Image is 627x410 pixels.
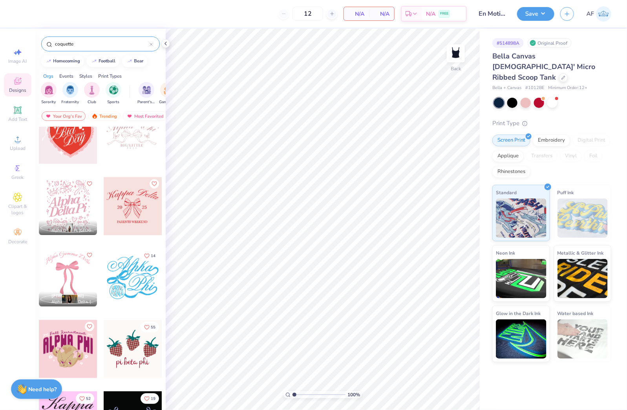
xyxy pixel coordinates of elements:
span: 52 [86,397,91,401]
img: Ana Francesca Bustamante [596,6,611,22]
button: Like [85,251,94,260]
button: filter button [84,82,100,105]
span: Club [88,99,96,105]
span: Designs [9,87,26,93]
img: trend_line.gif [46,59,52,64]
span: Standard [496,188,517,197]
span: Alpha Delta Pi, [GEOGRAPHIC_DATA][US_STATE] [51,228,94,234]
span: Bella + Canvas [492,85,521,91]
button: filter button [62,82,79,105]
input: – – [292,7,323,21]
img: Game Day Image [164,86,173,95]
span: Glow in the Dark Ink [496,309,541,317]
div: # 514898A [492,38,524,48]
img: most_fav.gif [45,113,51,119]
div: Foil [584,150,603,162]
button: Like [85,322,94,332]
strong: Need help? [29,386,57,393]
div: bear [134,59,144,63]
button: football [87,55,119,67]
div: Rhinestones [492,166,530,178]
div: Trending [88,111,121,121]
span: Sports [108,99,120,105]
span: FREE [440,11,448,16]
img: Fraternity Image [66,86,75,95]
div: Events [59,73,73,80]
img: Metallic & Glitter Ink [558,259,608,298]
button: Like [85,179,94,189]
div: filter for Parent's Weekend [137,82,155,105]
span: 19 [151,397,155,401]
span: Bella Canvas [DEMOGRAPHIC_DATA]' Micro Ribbed Scoop Tank [492,51,595,82]
img: Neon Ink [496,259,547,298]
span: Upload [10,145,26,151]
span: Parent's Weekend [137,99,155,105]
span: N/A [349,10,364,18]
button: Save [517,7,554,21]
button: filter button [41,82,57,105]
img: Parent's Weekend Image [142,86,151,95]
span: Add Text [8,116,27,122]
span: 55 [151,326,155,330]
span: N/A [374,10,389,18]
img: Puff Ink [558,199,608,238]
div: Back [451,65,461,72]
img: Water based Ink [558,319,608,359]
span: Decorate [8,239,27,245]
span: # 1012BE [525,85,544,91]
span: 100 % [347,391,360,398]
a: AF [587,6,611,22]
button: filter button [159,82,177,105]
button: filter button [137,82,155,105]
div: homecoming [53,59,80,63]
div: Digital Print [572,135,611,146]
div: Print Type [492,119,611,128]
input: Try "Alpha" [54,40,150,48]
button: Like [141,322,159,333]
button: filter button [106,82,121,105]
img: Back [448,46,464,61]
button: Like [150,179,159,189]
button: Like [141,251,159,261]
span: Fraternity [62,99,79,105]
span: Neon Ink [496,249,515,257]
img: trending.gif [91,113,98,119]
span: N/A [426,10,435,18]
div: Orgs [43,73,53,80]
div: Embroidery [533,135,570,146]
span: Metallic & Glitter Ink [558,249,604,257]
img: trend_line.gif [91,59,97,64]
div: filter for Sorority [41,82,57,105]
span: Puff Ink [558,188,574,197]
img: Sports Image [109,86,118,95]
span: Alpha Gamma Delta, [GEOGRAPHIC_DATA][US_STATE], [GEOGRAPHIC_DATA] [51,299,94,305]
div: Applique [492,150,524,162]
span: [PERSON_NAME] [51,222,84,228]
span: Game Day [159,99,177,105]
span: Sorority [42,99,56,105]
img: most_fav.gif [126,113,133,119]
span: Water based Ink [558,309,594,317]
div: Your Org's Fav [42,111,86,121]
div: Screen Print [492,135,530,146]
button: Like [141,394,159,404]
div: filter for Game Day [159,82,177,105]
div: Most Favorited [123,111,167,121]
div: Print Types [98,73,122,80]
div: filter for Club [84,82,100,105]
div: football [99,59,116,63]
div: filter for Fraternity [62,82,79,105]
img: Glow in the Dark Ink [496,319,547,359]
button: Like [76,394,94,404]
span: Image AI [9,58,27,64]
img: Club Image [88,86,96,95]
img: trend_line.gif [126,59,133,64]
button: bear [122,55,147,67]
div: Original Proof [528,38,572,48]
button: homecoming [41,55,84,67]
div: Vinyl [560,150,582,162]
img: Sorority Image [44,86,53,95]
span: Greek [12,174,24,180]
div: Styles [79,73,92,80]
span: AF [587,9,594,18]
